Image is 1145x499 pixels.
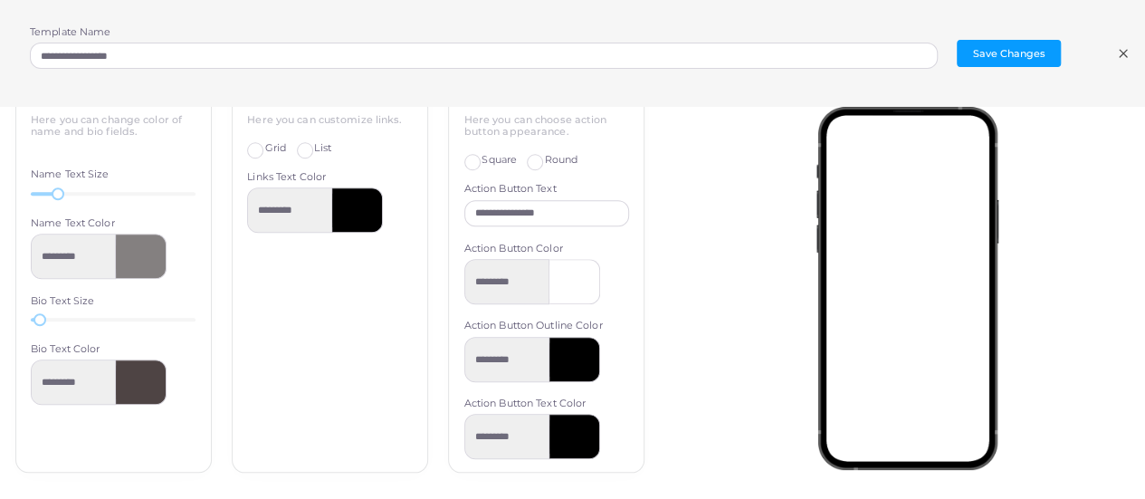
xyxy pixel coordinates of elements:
[464,182,557,197] label: Action Button Text
[247,91,412,107] h4: Links Type
[482,153,517,166] span: Square
[31,294,94,309] label: Bio Text Size
[247,170,326,185] label: Links Text Color
[957,40,1061,67] button: Save Changes
[31,114,196,138] h6: Here you can change color of name and bio fields.
[464,114,629,138] h6: Here you can choose action button appearance.
[31,168,110,182] label: Name Text Size
[30,25,110,40] label: Template Name
[464,319,603,333] label: Action Button Outline Color
[265,141,286,154] span: Grid
[464,397,587,411] label: Action Button Text Color
[545,153,578,166] span: Round
[464,91,629,107] h4: Action Button
[314,141,330,154] span: List
[464,242,563,256] label: Action Button Color
[247,114,412,126] h6: Here you can customize links.
[31,342,100,357] label: Bio Text Color
[31,216,115,231] label: Name Text Color
[31,91,196,107] h4: Name and Bio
